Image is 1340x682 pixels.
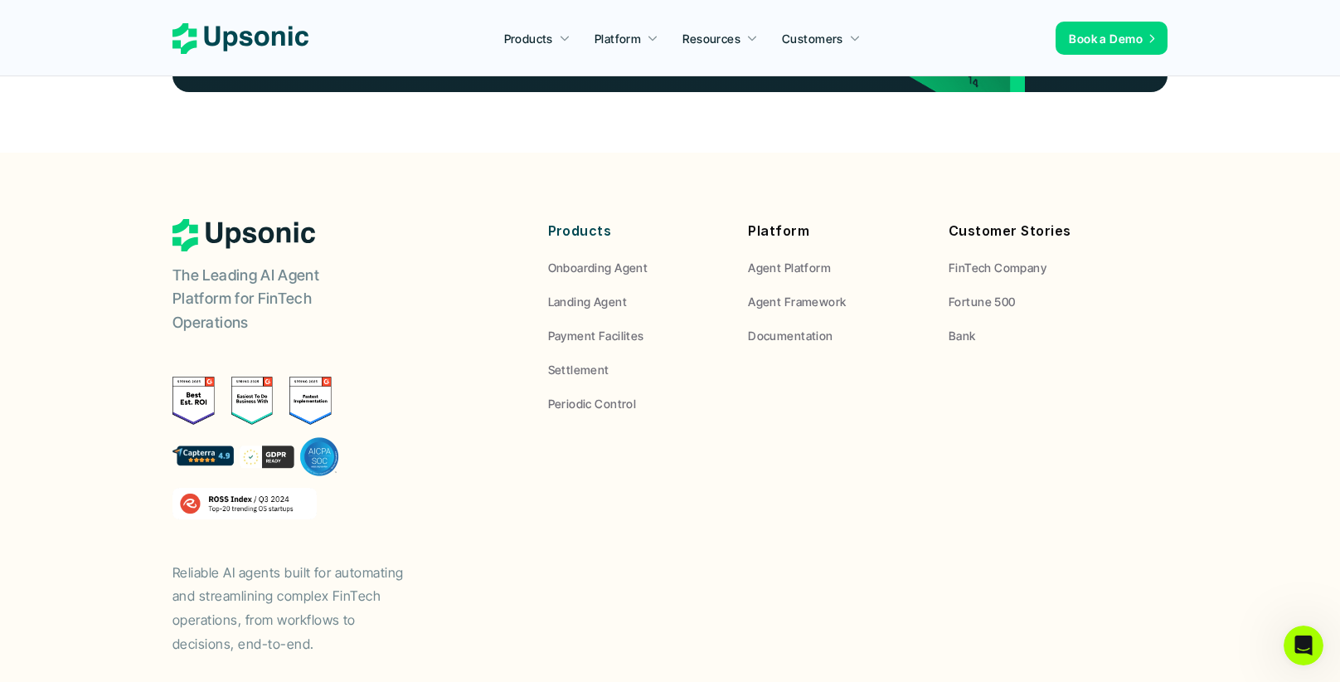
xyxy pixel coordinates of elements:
[595,30,641,47] p: Platform
[748,295,846,309] span: Agent Framework
[1069,32,1143,46] span: Book a Demo
[782,30,843,47] p: Customers
[548,259,724,276] a: Onboarding Agent
[548,361,724,378] a: Settlement
[1284,626,1323,665] iframe: Intercom live chat
[172,264,380,335] p: The Leading AI Agent Platform for FinTech Operations
[548,261,648,275] span: Onboarding Agent
[548,329,644,343] span: Payment Facilites
[548,397,637,411] span: Periodic Control
[748,219,924,243] p: Platform
[494,23,580,53] a: Products
[548,327,724,344] a: Payment Facilites
[682,30,740,47] p: Resources
[172,561,421,656] p: Reliable AI agents built for automating and streamlining complex FinTech operations, from workflo...
[548,293,724,310] a: Landing Agent
[748,327,924,344] a: Documentation
[949,295,1016,309] span: Fortune 500
[748,329,833,343] span: Documentation
[949,219,1124,243] p: Customer Stories
[548,363,609,377] span: Settlement
[548,395,724,412] a: Periodic Control
[748,261,831,275] span: Agent Platform
[1056,22,1168,55] a: Book a Demo
[949,261,1046,275] span: FinTech Company
[949,329,976,343] span: Bank
[548,219,724,243] p: Products
[548,295,627,309] span: Landing Agent
[504,30,553,47] p: Products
